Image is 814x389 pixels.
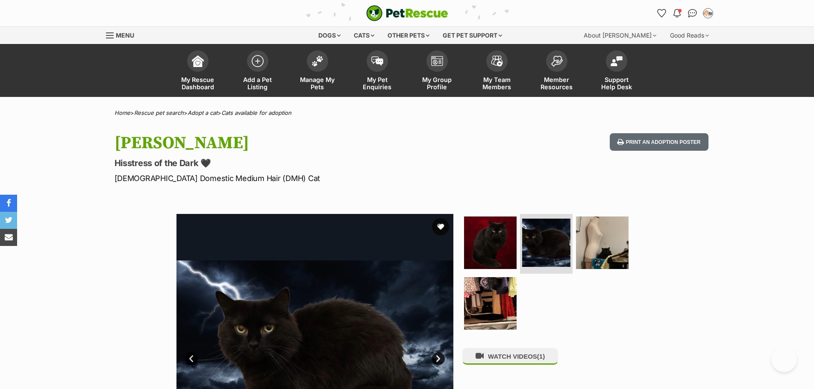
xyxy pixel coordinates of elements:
span: (1) [537,353,545,360]
a: Adopt a cat [188,109,217,116]
p: Hisstress of the Dark 🖤 [115,157,476,169]
a: Prev [185,352,198,365]
a: My Rescue Dashboard [168,46,228,97]
img: Photo of Elvira [464,216,517,269]
a: Support Help Desk [587,46,646,97]
div: About [PERSON_NAME] [578,27,662,44]
a: PetRescue [366,5,448,21]
a: Add a Pet Listing [228,46,288,97]
button: favourite [432,218,449,235]
a: Home [115,109,130,116]
img: help-desk-icon-fdf02630f3aa405de69fd3d07c3f3aa587a6932b1a1747fa1d2bba05be0121f9.svg [611,56,623,66]
img: add-pet-listing-icon-0afa8454b4691262ce3f59096e99ab1cd57d4a30225e0717b998d2c9b9846f56.svg [252,55,264,67]
a: Conversations [686,6,699,20]
button: Notifications [670,6,684,20]
span: My Rescue Dashboard [179,76,217,91]
img: notifications-46538b983faf8c2785f20acdc204bb7945ddae34d4c08c2a6579f10ce5e182be.svg [673,9,680,18]
img: manage-my-pets-icon-02211641906a0b7f246fdf0571729dbe1e7629f14944591b6c1af311fb30b64b.svg [311,56,323,67]
img: member-resources-icon-8e73f808a243e03378d46382f2149f9095a855e16c252ad45f914b54edf8863c.svg [551,56,563,67]
img: group-profile-icon-3fa3cf56718a62981997c0bc7e787c4b2cf8bcc04b72c1350f741eb67cf2f40e.svg [431,56,443,66]
span: My Team Members [478,76,516,91]
span: Add a Pet Listing [238,76,277,91]
a: Next [432,352,445,365]
button: WATCH VIDEOS(1) [462,348,558,365]
a: My Group Profile [407,46,467,97]
span: Manage My Pets [298,76,337,91]
a: Rescue pet search [134,109,184,116]
span: My Pet Enquiries [358,76,397,91]
img: dashboard-icon-eb2f2d2d3e046f16d808141f083e7271f6b2e854fb5c12c21221c1fb7104beca.svg [192,55,204,67]
div: Good Reads [664,27,715,44]
img: Photo of Elvira [576,216,629,269]
div: Dogs [312,27,347,44]
button: Print an adoption poster [610,133,708,151]
img: Photo of Elvira [464,277,517,330]
img: Photo of Elvira [522,219,570,267]
img: chat-41dd97257d64d25036548639549fe6c8038ab92f7586957e7f3b1b290dea8141.svg [688,9,697,18]
a: Cats available for adoption [221,109,291,116]
ul: Account quick links [655,6,715,20]
iframe: Help Scout Beacon - Open [771,346,797,372]
a: My Pet Enquiries [347,46,407,97]
div: Other pets [382,27,435,44]
a: Menu [106,27,140,42]
img: team-members-icon-5396bd8760b3fe7c0b43da4ab00e1e3bb1a5d9ba89233759b79545d2d3fc5d0d.svg [491,56,503,67]
p: [DEMOGRAPHIC_DATA] Domestic Medium Hair (DMH) Cat [115,173,476,184]
img: logo-cat-932fe2b9b8326f06289b0f2fb663e598f794de774fb13d1741a6617ecf9a85b4.svg [366,5,448,21]
img: Heidi McMahon profile pic [704,9,712,18]
div: Cats [348,27,380,44]
span: Support Help Desk [597,76,636,91]
a: My Team Members [467,46,527,97]
a: Manage My Pets [288,46,347,97]
a: Favourites [655,6,669,20]
div: Get pet support [437,27,508,44]
span: My Group Profile [418,76,456,91]
a: Member Resources [527,46,587,97]
span: Menu [116,32,134,39]
button: My account [701,6,715,20]
img: pet-enquiries-icon-7e3ad2cf08bfb03b45e93fb7055b45f3efa6380592205ae92323e6603595dc1f.svg [371,56,383,66]
div: > > > [93,110,721,116]
span: Member Resources [538,76,576,91]
h1: [PERSON_NAME] [115,133,476,153]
